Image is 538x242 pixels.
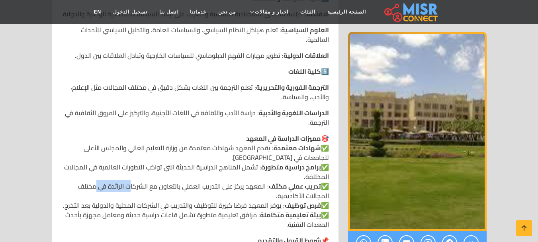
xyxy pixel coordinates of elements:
a: اتصل بنا [153,4,184,20]
p: : تطوير مهارات الفهم الدبلوماسي للسياسات الخارجية وتبادل العلاقات بين الدول. [61,51,329,60]
img: المعهد العالي للإعلام وفنون الاتصال بمدينة 6 أكتوبر [348,32,487,231]
strong: الترجمة الفورية والتحريرية [256,81,329,93]
strong: برامج دراسية متطورة [261,161,321,173]
a: EN [88,4,108,20]
p: 🎯 ✅ : يقدم المعهد شهادات معتمدة من وزارة التعليم العالي والمجلس الأعلى للجامعات في [GEOGRAPHIC_DA... [61,134,329,229]
a: تسجيل الدخول [107,4,153,20]
span: اخبار و مقالات [255,8,288,16]
p: : دراسة الأدب والثقافة في اللغات الأجنبية، والتركيز على الفروق الثقافية في الترجمة. [61,108,329,127]
a: اخبار و مقالات [242,4,294,20]
p: 5️⃣ [61,67,329,76]
a: الصفحة الرئيسية [321,4,372,20]
strong: بيئة تعليمية متكاملة [260,209,321,221]
a: الفئات [294,4,321,20]
strong: فرص توظيف [285,199,321,211]
strong: كلية اللغات [288,65,321,77]
p: : تعلم الترجمة بين اللغات بشكل دقيق في مختلف المجالات مثل الإعلام، والأدب، والسياسة. [61,83,329,102]
strong: مميزات الدراسة في المعهد [246,132,321,144]
strong: تدريب عملي مكثف [269,180,321,192]
a: من نحن [212,4,242,20]
strong: العلوم السياسية [281,24,329,36]
img: main.misr_connect [384,2,438,22]
strong: العلاقات الدولية [284,49,329,61]
strong: الدراسات اللغوية والأدبية [259,107,329,119]
a: خدماتنا [184,4,212,20]
p: : تعلم هياكل النظام السياسي، والسياسات العامة، والتحليل السياسي للأحداث العالمية. [61,25,329,44]
div: 1 / 1 [348,32,487,231]
strong: شهادات معتمدة [274,142,321,154]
